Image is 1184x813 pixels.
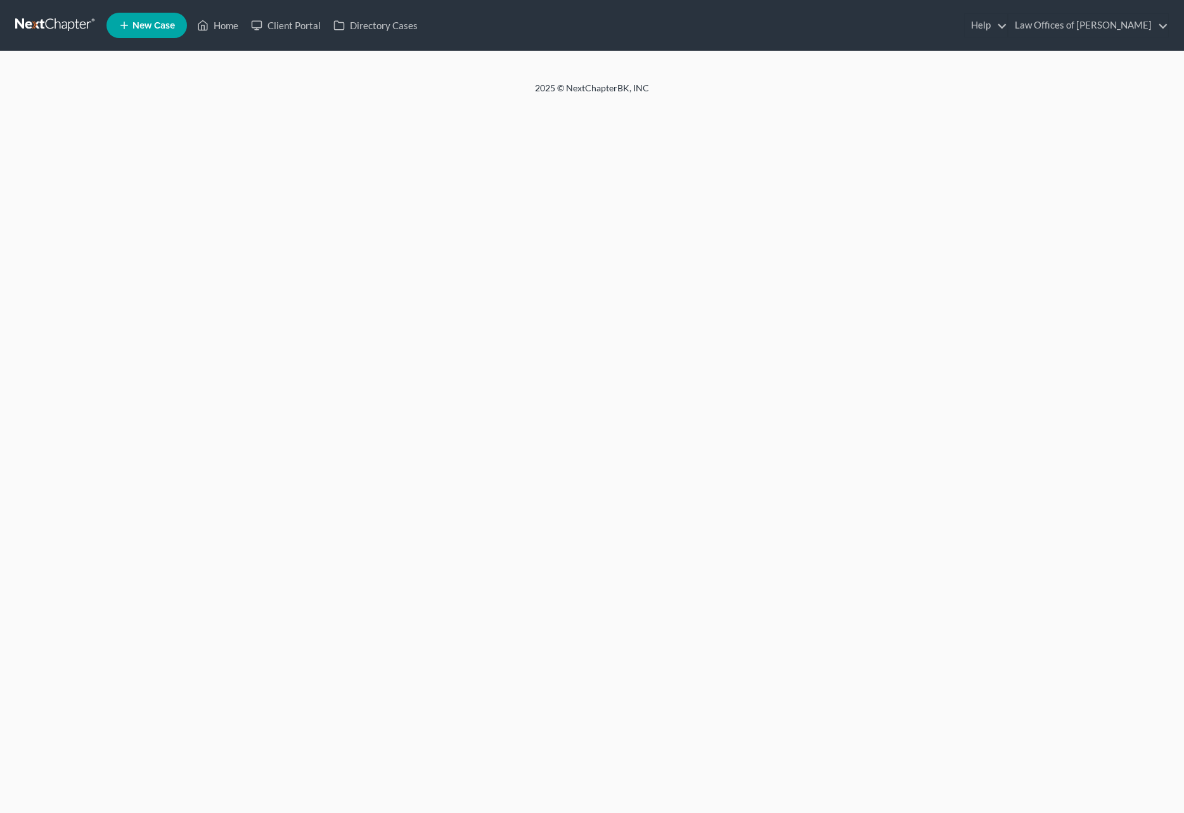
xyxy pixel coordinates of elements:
[327,14,424,37] a: Directory Cases
[965,14,1007,37] a: Help
[231,82,953,105] div: 2025 © NextChapterBK, INC
[1008,14,1168,37] a: Law Offices of [PERSON_NAME]
[191,14,245,37] a: Home
[106,13,187,38] new-legal-case-button: New Case
[245,14,327,37] a: Client Portal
